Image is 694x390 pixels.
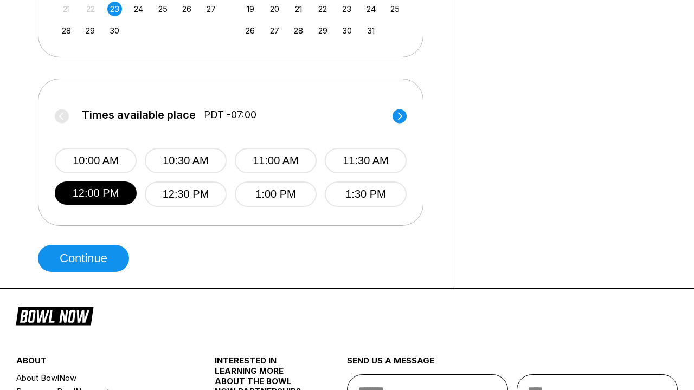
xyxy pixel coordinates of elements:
div: Choose Thursday, October 30th, 2025 [339,23,354,38]
span: Times available place [82,109,196,121]
div: Choose Friday, October 24th, 2025 [364,2,378,16]
div: Choose Tuesday, September 30th, 2025 [107,23,122,38]
div: about [16,355,182,371]
div: Choose Wednesday, September 24th, 2025 [131,2,146,16]
div: Choose Monday, September 29th, 2025 [83,23,98,38]
div: Choose Thursday, September 25th, 2025 [156,2,170,16]
button: 1:00 PM [235,181,317,207]
a: About BowlNow [16,371,182,385]
div: Choose Friday, October 31st, 2025 [364,23,378,38]
div: Choose Tuesday, October 28th, 2025 [291,23,306,38]
div: send us a message [347,355,678,374]
div: Choose Sunday, September 28th, 2025 [59,23,74,38]
span: PDT -07:00 [204,109,256,121]
div: Choose Wednesday, October 22nd, 2025 [316,2,330,16]
div: Choose Saturday, October 25th, 2025 [388,2,402,16]
div: Choose Tuesday, October 21st, 2025 [291,2,306,16]
button: 12:00 PM [55,181,137,205]
button: 10:30 AM [145,148,227,173]
div: Choose Monday, October 20th, 2025 [267,2,282,16]
div: Choose Sunday, October 26th, 2025 [243,23,258,38]
div: Not available Monday, September 22nd, 2025 [83,2,98,16]
button: 10:00 AM [55,148,137,173]
button: 1:30 PM [325,181,407,207]
div: Choose Sunday, October 19th, 2025 [243,2,258,16]
div: Not available Sunday, September 21st, 2025 [59,2,74,16]
div: Choose Wednesday, October 29th, 2025 [316,23,330,38]
button: Continue [38,245,129,272]
button: 11:30 AM [325,148,407,173]
div: Choose Monday, October 27th, 2025 [267,23,282,38]
div: Choose Thursday, October 23rd, 2025 [339,2,354,16]
button: 11:00 AM [235,148,317,173]
button: 12:30 PM [145,181,227,207]
div: Choose Friday, September 26th, 2025 [179,2,194,16]
div: Choose Saturday, September 27th, 2025 [204,2,219,16]
div: Choose Tuesday, September 23rd, 2025 [107,2,122,16]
